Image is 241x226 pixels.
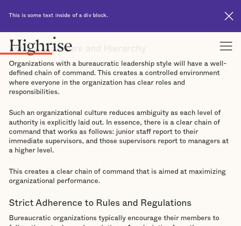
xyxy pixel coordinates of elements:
[9,108,232,155] p: Such an organizational culture reduces ambiguity as each level of authority is explicitly laid ou...
[9,36,73,55] img: Highrise logo
[9,59,232,96] p: Organizations with a bureaucratic leadership style will have a well-defined chain of command. Thi...
[9,197,232,209] h3: Strict Adherence to Rules and Regulations
[9,167,232,186] p: This creates a clear chain of command that is aimed at maximizing organizational performance.
[224,12,233,21] img: Cross icon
